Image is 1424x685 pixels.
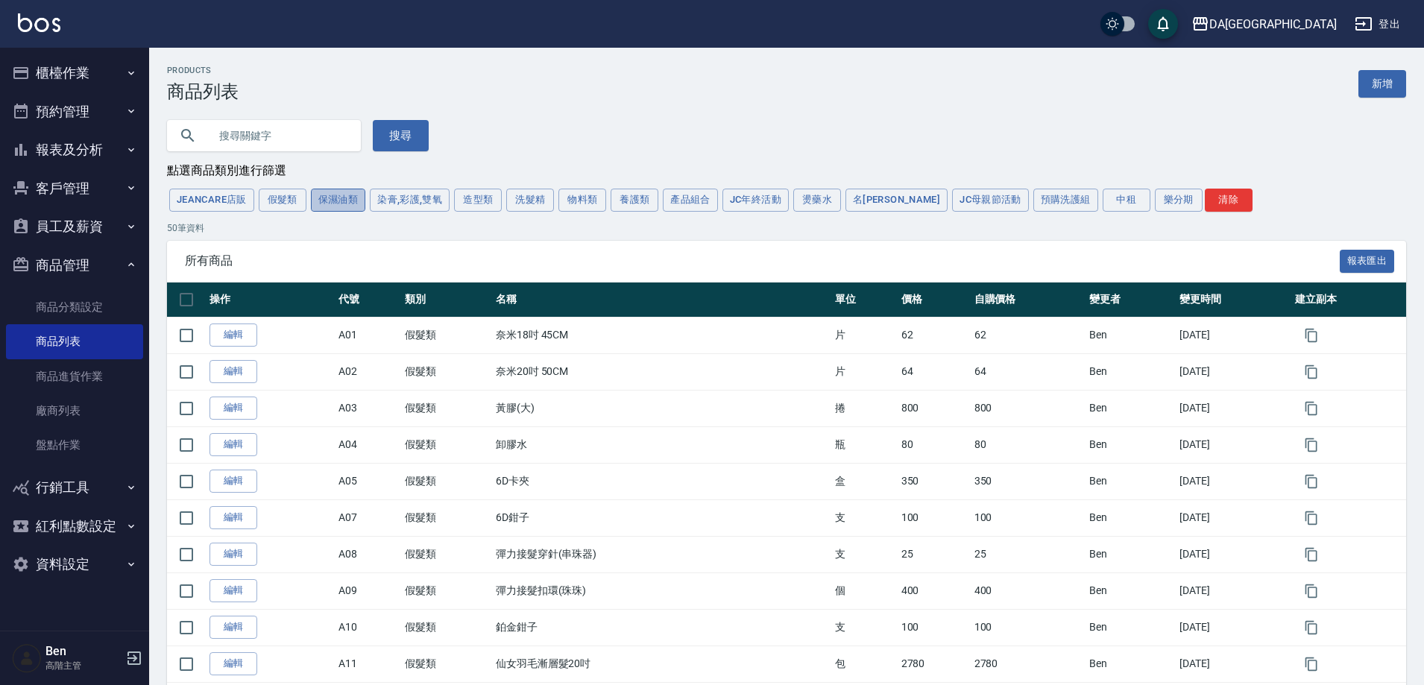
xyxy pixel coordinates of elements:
[1176,282,1291,318] th: 變更時間
[1086,353,1176,390] td: Ben
[1086,609,1176,645] td: Ben
[1086,572,1176,609] td: Ben
[898,609,971,645] td: 100
[1086,499,1176,536] td: Ben
[971,317,1086,353] td: 62
[1176,353,1291,390] td: [DATE]
[971,536,1086,572] td: 25
[492,572,831,609] td: 彈力接髮扣環(珠珠)
[898,426,971,463] td: 80
[492,390,831,426] td: 黃膠(大)
[45,659,122,672] p: 高階主管
[971,609,1086,645] td: 100
[1291,282,1406,318] th: 建立副本
[492,353,831,390] td: 奈米20吋 50CM
[492,463,831,499] td: 6D卡夾
[831,572,898,609] td: 個
[492,282,831,318] th: 名稱
[335,609,401,645] td: A10
[1086,390,1176,426] td: Ben
[971,353,1086,390] td: 64
[831,536,898,572] td: 支
[167,66,239,75] h2: Products
[209,360,257,383] a: 編輯
[169,189,254,212] button: JeanCare店販
[335,317,401,353] td: A01
[12,643,42,673] img: Person
[1148,9,1178,39] button: save
[1209,15,1337,34] div: DA[GEOGRAPHIC_DATA]
[6,169,143,208] button: 客戶管理
[401,282,492,318] th: 類別
[971,499,1086,536] td: 100
[335,536,401,572] td: A08
[1086,463,1176,499] td: Ben
[167,221,1406,235] p: 50 筆資料
[1086,645,1176,682] td: Ben
[1155,189,1203,212] button: 樂分期
[1176,609,1291,645] td: [DATE]
[611,189,658,212] button: 養護類
[845,189,948,212] button: 名[PERSON_NAME]
[209,506,257,529] a: 編輯
[6,207,143,246] button: 員工及薪資
[1349,10,1406,38] button: 登出
[898,536,971,572] td: 25
[1176,463,1291,499] td: [DATE]
[492,645,831,682] td: 仙女羽毛漸層髮20吋
[898,390,971,426] td: 800
[167,81,239,102] h3: 商品列表
[793,189,841,212] button: 燙藥水
[401,426,492,463] td: 假髮類
[831,645,898,682] td: 包
[1340,253,1395,268] a: 報表匯出
[209,616,257,639] a: 編輯
[492,609,831,645] td: 鉑金鉗子
[898,463,971,499] td: 350
[370,189,450,212] button: 染膏,彩護,雙氧
[209,116,349,156] input: 搜尋關鍵字
[831,282,898,318] th: 單位
[722,189,789,212] button: JC年終活動
[6,130,143,169] button: 報表及分析
[1086,426,1176,463] td: Ben
[6,428,143,462] a: 盤點作業
[492,317,831,353] td: 奈米18吋 45CM
[1176,390,1291,426] td: [DATE]
[373,120,429,151] button: 搜尋
[401,317,492,353] td: 假髮類
[401,499,492,536] td: 假髮類
[6,359,143,394] a: 商品進貨作業
[831,426,898,463] td: 瓶
[209,323,257,347] a: 編輯
[401,645,492,682] td: 假髮類
[335,282,401,318] th: 代號
[206,282,335,318] th: 操作
[401,536,492,572] td: 假髮類
[335,572,401,609] td: A09
[6,394,143,428] a: 廠商列表
[6,92,143,131] button: 預約管理
[952,189,1029,212] button: JC母親節活動
[831,390,898,426] td: 捲
[1358,70,1406,98] a: 新增
[6,545,143,584] button: 資料設定
[335,499,401,536] td: A07
[898,645,971,682] td: 2780
[335,390,401,426] td: A03
[506,189,554,212] button: 洗髮精
[1176,536,1291,572] td: [DATE]
[971,645,1086,682] td: 2780
[311,189,366,212] button: 保濕油類
[831,499,898,536] td: 支
[209,470,257,493] a: 編輯
[492,536,831,572] td: 彈力接髮穿針(串珠器)
[492,426,831,463] td: 卸膠水
[971,463,1086,499] td: 350
[1176,317,1291,353] td: [DATE]
[663,189,718,212] button: 產品組合
[1205,189,1253,212] button: 清除
[335,645,401,682] td: A11
[898,353,971,390] td: 64
[831,353,898,390] td: 片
